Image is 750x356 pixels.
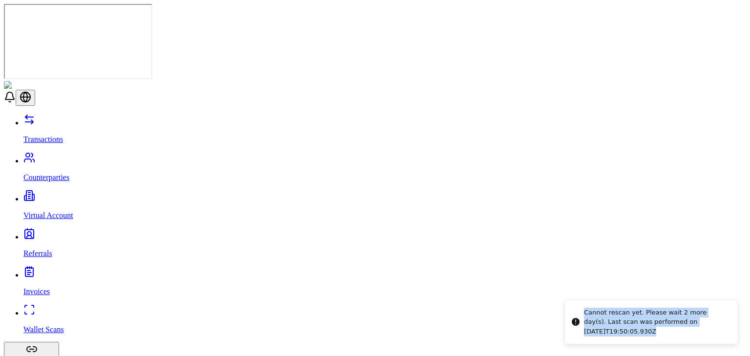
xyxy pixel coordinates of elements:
[4,81,62,90] img: ShieldPay Logo
[23,287,746,296] p: Invoices
[23,119,746,144] a: Transactions
[23,211,746,220] p: Virtual Account
[23,195,746,220] a: Virtual Account
[23,173,746,182] p: Counterparties
[23,271,746,296] a: Invoices
[23,325,746,334] p: Wallet Scans
[23,157,746,182] a: Counterparties
[23,233,746,258] a: Referrals
[23,249,746,258] p: Referrals
[584,308,730,336] div: Cannot rescan yet. Please wait 2 more day(s). Last scan was performed on [DATE]T19:50:05.930Z
[23,135,746,144] p: Transactions
[23,309,746,334] a: Wallet Scans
